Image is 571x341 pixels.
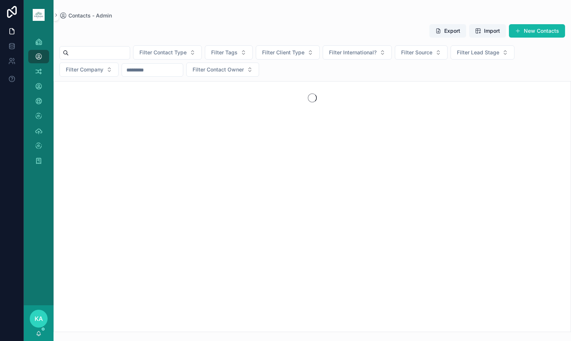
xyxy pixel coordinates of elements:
button: New Contacts [509,24,565,38]
span: Filter Client Type [262,49,304,56]
button: Select Button [133,45,202,60]
button: Import [469,24,506,38]
span: Filter Source [401,49,432,56]
button: Select Button [256,45,320,60]
button: Select Button [451,45,514,60]
img: App logo [33,9,45,21]
a: Contacts - Admin [59,12,112,19]
div: scrollable content [24,30,54,177]
span: Filter Contact Owner [193,66,244,73]
span: Filter Tags [211,49,238,56]
span: KA [35,314,43,323]
span: Contacts - Admin [68,12,112,19]
button: Select Button [205,45,253,60]
button: Select Button [323,45,392,60]
button: Select Button [395,45,448,60]
button: Select Button [186,63,259,77]
button: Select Button [59,63,119,77]
span: Filter Lead Stage [457,49,499,56]
span: Import [484,27,500,35]
button: Export [429,24,466,38]
span: Filter Company [66,66,103,73]
span: Filter International? [329,49,377,56]
span: Filter Contact Type [139,49,187,56]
